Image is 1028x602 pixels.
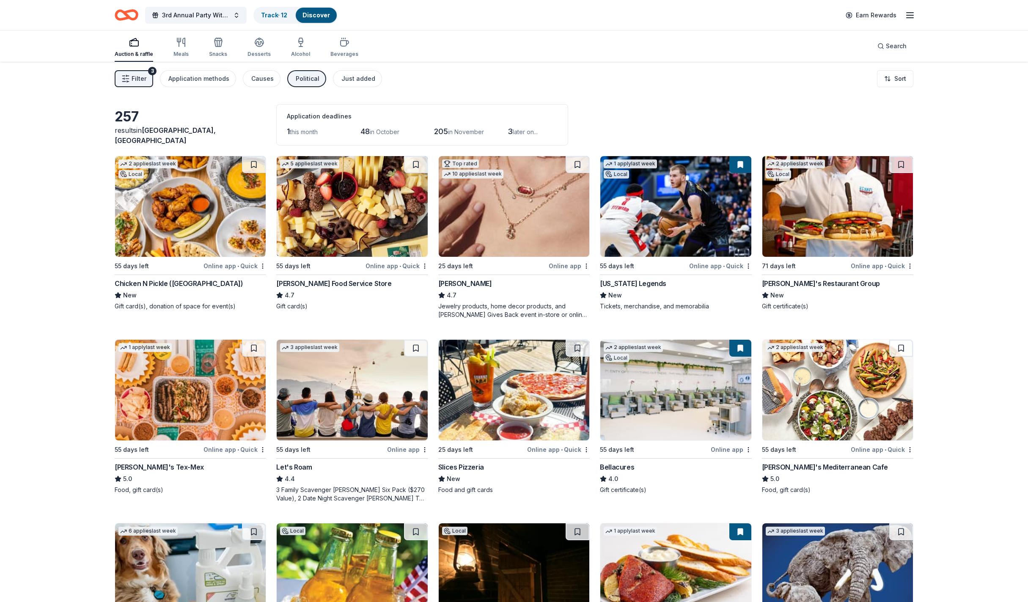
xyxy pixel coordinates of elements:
a: Image for Let's Roam3 applieslast week55 days leftOnline appLet's Roam4.43 Family Scavenger [PERS... [276,339,428,503]
div: 2 applies last week [604,343,663,352]
div: Food, gift card(s) [115,486,266,494]
div: 25 days left [438,445,473,455]
span: • [885,263,886,269]
div: 3 [148,67,157,75]
div: Just added [341,74,375,84]
div: 1 apply last week [118,343,172,352]
div: 55 days left [276,445,311,455]
div: 55 days left [600,445,634,455]
div: 257 [115,108,266,125]
div: Let's Roam [276,462,312,472]
a: Track· 12 [261,11,287,19]
div: Meals [173,51,189,58]
div: Local [604,170,629,179]
div: Online app Quick [851,261,913,271]
div: Alcohol [291,51,310,58]
span: 4.4 [285,474,295,484]
span: New [608,290,622,300]
button: Search [871,38,913,55]
button: Beverages [330,34,358,62]
div: 1 apply last week [604,527,657,536]
span: in November [448,128,484,135]
span: New [447,474,460,484]
div: 10 applies last week [442,170,503,179]
div: Application deadlines [287,111,558,121]
img: Image for Kenny's Restaurant Group [762,156,913,257]
button: Just added [333,70,382,87]
span: Filter [132,74,146,84]
span: • [237,446,239,453]
span: in [115,126,216,145]
div: Local [604,354,629,362]
span: 205 [434,127,448,136]
div: Jewelry products, home decor products, and [PERSON_NAME] Gives Back event in-store or online (or ... [438,302,590,319]
a: Home [115,5,138,25]
img: Image for Taziki's Mediterranean Cafe [762,340,913,440]
button: Desserts [247,34,271,62]
span: 4.7 [447,290,456,300]
span: 1 [287,127,290,136]
div: Desserts [247,51,271,58]
button: Track· 12Discover [253,7,338,24]
span: • [885,446,886,453]
div: Auction & raffle [115,51,153,58]
div: Gift certificate(s) [600,486,751,494]
span: this month [290,128,318,135]
div: 55 days left [762,445,796,455]
div: [PERSON_NAME]'s Tex-Mex [115,462,204,472]
div: [PERSON_NAME]'s Restaurant Group [762,278,880,289]
button: Causes [243,70,280,87]
div: 3 applies last week [280,343,339,352]
div: Local [442,527,467,535]
span: 4.7 [285,290,294,300]
a: Discover [302,11,330,19]
span: • [723,263,725,269]
span: later on... [513,128,538,135]
a: Image for Bellacures2 applieslast weekLocal55 days leftOnline appBellacures4.0Gift certificate(s) [600,339,751,494]
div: 55 days left [115,445,149,455]
img: Image for Texas Legends [600,156,751,257]
div: Online app Quick [203,444,266,455]
div: 2 applies last week [766,343,825,352]
span: Sort [894,74,906,84]
div: Food, gift card(s) [762,486,913,494]
div: Gift card(s) [276,302,428,311]
span: 48 [360,127,370,136]
div: Tickets, merchandise, and memorabilia [600,302,751,311]
div: [PERSON_NAME] [438,278,492,289]
div: 55 days left [276,261,311,271]
div: Causes [251,74,274,84]
button: Alcohol [291,34,310,62]
div: results [115,125,266,146]
div: Online app [387,444,428,455]
span: New [770,290,784,300]
a: Image for Chicken N Pickle (Grand Prairie)2 applieslast weekLocal55 days leftOnline app•QuickChic... [115,156,266,311]
div: 5 applies last week [280,159,339,168]
span: 5.0 [770,474,779,484]
div: Gift certificate(s) [762,302,913,311]
a: Image for Texas Legends1 applylast weekLocal55 days leftOnline app•Quick[US_STATE] LegendsNewTick... [600,156,751,311]
div: 55 days left [115,261,149,271]
span: 4.0 [608,474,618,484]
div: [PERSON_NAME]'s Mediterranean Cafe [762,462,888,472]
div: Snacks [209,51,227,58]
a: Earn Rewards [841,8,902,23]
div: Beverages [330,51,358,58]
div: Application methods [168,74,229,84]
div: 6 applies last week [118,527,178,536]
button: Meals [173,34,189,62]
div: Online app Quick [851,444,913,455]
div: Local [118,170,144,179]
span: 3rd Annual Party With A Purpose [162,10,230,20]
img: Image for Kendra Scott [439,156,589,257]
div: 2 applies last week [766,159,825,168]
img: Image for Chuy's Tex-Mex [115,340,266,440]
img: Image for Let's Roam [277,340,427,440]
div: Local [280,527,305,535]
button: Snacks [209,34,227,62]
div: Food and gift cards [438,486,590,494]
span: • [561,446,563,453]
span: 5.0 [123,474,132,484]
div: [US_STATE] Legends [600,278,666,289]
div: 25 days left [438,261,473,271]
